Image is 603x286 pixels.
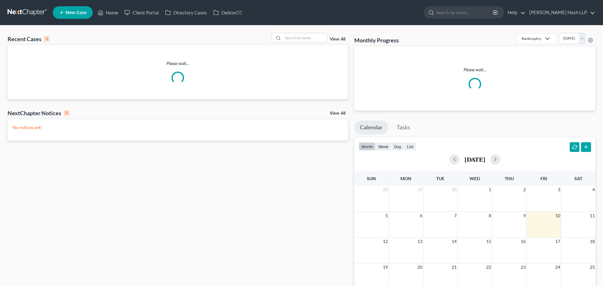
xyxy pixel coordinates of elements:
[359,142,376,151] button: month
[391,142,404,151] button: day
[382,186,388,193] span: 28
[400,176,411,181] span: Mon
[555,238,561,245] span: 17
[376,142,391,151] button: week
[210,7,246,18] a: DebtorCC
[283,33,327,42] input: Search by name...
[391,121,416,134] a: Tasks
[417,263,423,271] span: 20
[354,36,399,44] h3: Monthly Progress
[8,109,69,117] div: NextChapter Notices
[385,212,388,219] span: 5
[574,176,582,181] span: Sat
[436,176,444,181] span: Tue
[330,37,345,41] a: View All
[555,212,561,219] span: 10
[486,263,492,271] span: 22
[44,36,50,42] div: 0
[470,176,480,181] span: Wed
[523,212,526,219] span: 9
[451,186,457,193] span: 30
[121,7,162,18] a: Client Portal
[557,186,561,193] span: 3
[8,60,348,67] p: Please wait...
[486,238,492,245] span: 15
[330,111,345,116] a: View All
[354,121,388,134] a: Calendar
[419,212,423,219] span: 6
[417,186,423,193] span: 29
[404,142,416,151] button: list
[451,238,457,245] span: 14
[589,238,595,245] span: 18
[436,7,494,18] input: Search by name...
[359,67,590,73] p: Please wait...
[592,186,595,193] span: 4
[13,124,343,131] p: No notices yet!
[504,7,525,18] a: Help
[464,156,485,163] h2: [DATE]
[66,10,87,15] span: New Case
[522,36,541,41] div: Bankruptcy
[589,212,595,219] span: 11
[520,263,526,271] span: 23
[162,7,210,18] a: Directory Cases
[555,263,561,271] span: 24
[488,186,492,193] span: 1
[523,186,526,193] span: 2
[505,176,514,181] span: Thu
[382,263,388,271] span: 19
[541,176,547,181] span: Fri
[451,263,457,271] span: 21
[382,238,388,245] span: 12
[589,263,595,271] span: 25
[8,35,50,43] div: Recent Cases
[454,212,457,219] span: 7
[64,110,69,116] div: 0
[417,238,423,245] span: 13
[526,7,595,18] a: [PERSON_NAME] Hash LLP
[488,212,492,219] span: 8
[520,238,526,245] span: 16
[367,176,376,181] span: Sun
[95,7,121,18] a: Home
